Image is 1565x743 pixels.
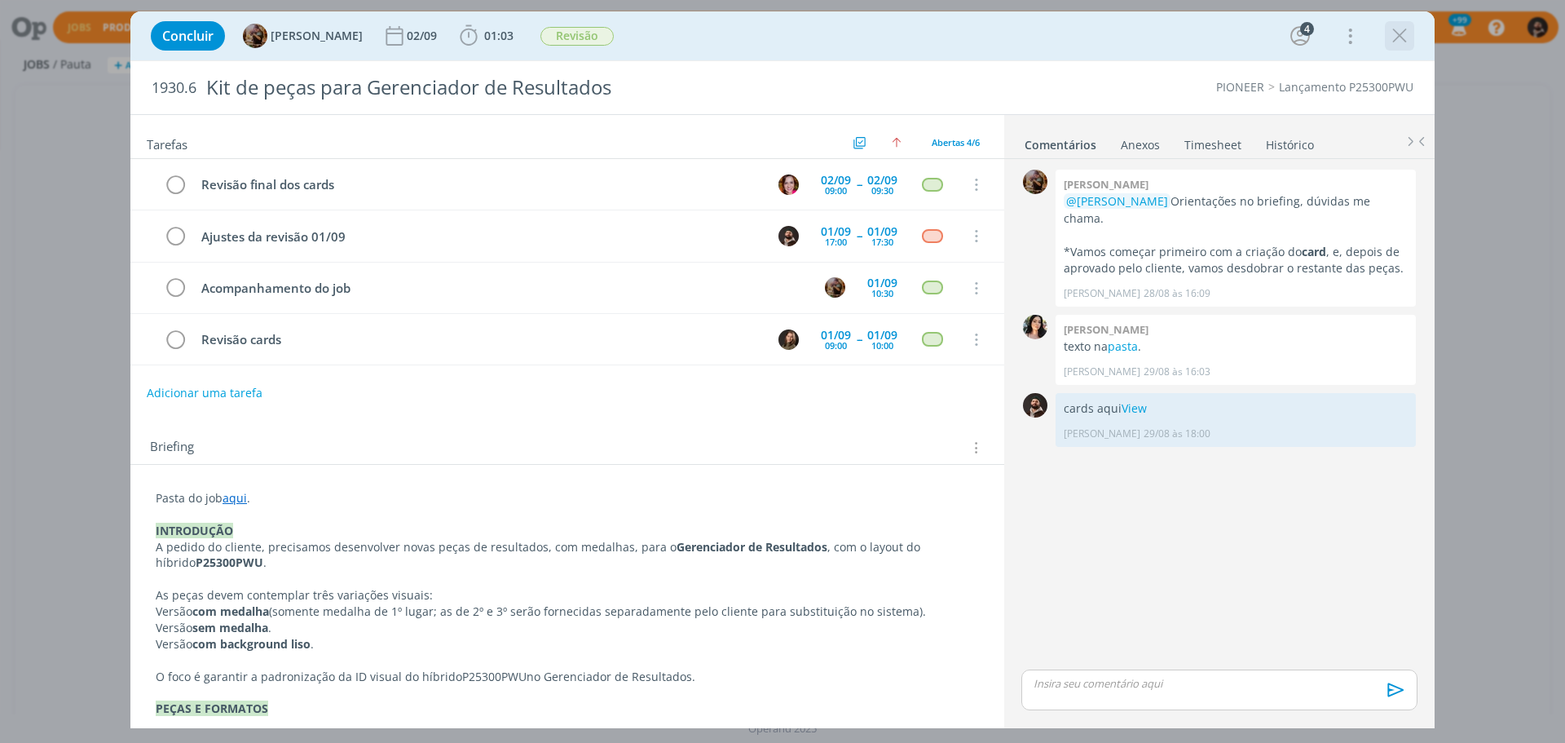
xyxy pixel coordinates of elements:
[1064,193,1408,227] p: Orientações no briefing, dúvidas me chama.
[1144,427,1210,441] span: 29/08 às 18:00
[821,329,851,341] div: 01/09
[156,490,979,506] p: Pasta do job .
[871,237,893,246] div: 17:30
[821,226,851,237] div: 01/09
[1024,130,1097,153] a: Comentários
[192,604,269,619] strong: com medalha
[1300,22,1314,36] div: 4
[1122,400,1147,416] a: View
[1064,365,1140,379] p: [PERSON_NAME]
[867,277,897,289] div: 01/09
[1064,400,1408,417] p: cards aqui
[147,133,187,153] span: Tarefas
[156,587,979,604] p: As peças devem contemplar três variações visuais:
[677,539,827,555] strong: Gerenciador de Resultados
[156,523,233,538] strong: INTRODUÇÃO
[892,138,902,148] img: arrow-up.svg
[1064,427,1140,441] p: [PERSON_NAME]
[1265,130,1315,153] a: Histórico
[1023,393,1047,418] img: D
[857,334,862,345] span: --
[194,227,763,247] div: Ajustes da revisão 01/09
[194,175,763,195] div: Revisão final dos cards
[932,136,980,148] span: Abertas 4/6
[194,329,763,350] div: Revisão cards
[223,490,247,506] a: aqui
[1144,365,1210,379] span: 29/08 às 16:03
[130,11,1435,728] div: dialog
[540,27,614,46] span: Revisão
[825,277,845,298] img: A
[776,327,800,352] button: J
[1108,338,1138,354] a: pasta
[192,620,268,635] strong: sem medalha
[1064,322,1148,337] b: [PERSON_NAME]
[1064,177,1148,192] b: [PERSON_NAME]
[271,30,363,42] span: [PERSON_NAME]
[156,604,979,620] p: Versão (somente medalha de 1º lugar; as de 2º e 3º serão fornecidas separadamente pelo cliente pa...
[1279,79,1413,95] a: Lançamento P25300PWU
[778,175,799,195] img: B
[540,26,615,46] button: Revisão
[151,21,225,51] button: Concluir
[194,278,809,299] div: Acompanhamento do job
[1064,338,1408,355] p: texto na .
[821,175,851,186] div: 02/09
[1184,130,1242,153] a: Timesheet
[867,329,897,341] div: 01/09
[867,226,897,237] div: 01/09
[1121,137,1160,153] div: Anexos
[200,68,881,108] div: Kit de peças para Gerenciador de Resultados
[152,79,196,97] span: 1930.6
[776,172,800,197] button: B
[146,378,263,408] button: Adicionar uma tarefa
[825,186,847,195] div: 09:00
[156,539,979,572] p: A pedido do cliente, precisamos desenvolver novas peças de resultados, com medalhas, para o , com...
[857,230,862,241] span: --
[778,226,799,246] img: D
[156,620,979,636] p: Versão .
[822,276,847,300] button: A
[871,341,893,350] div: 10:00
[150,437,194,458] span: Briefing
[1064,286,1140,301] p: [PERSON_NAME]
[243,24,267,48] img: A
[456,23,518,49] button: 01:03
[867,175,897,186] div: 02/09
[1064,244,1408,277] p: *Vamos começar primeiro com a criação do , e, depois de aprovado pelo cliente, vamos desdobrar o ...
[156,669,979,685] p: O foco é garantir a padronização da ID visual do híbrido no Gerenciador de Resultados.
[1023,170,1047,194] img: A
[484,28,514,43] span: 01:03
[162,29,214,42] span: Concluir
[871,186,893,195] div: 09:30
[1302,244,1326,259] strong: card
[196,555,263,570] strong: P25300PWU
[1144,286,1210,301] span: 28/08 às 16:09
[857,179,862,190] span: --
[243,24,363,48] button: A[PERSON_NAME]
[776,223,800,248] button: D
[825,237,847,246] div: 17:00
[1066,193,1168,209] span: @[PERSON_NAME]
[1023,315,1047,339] img: T
[1216,79,1264,95] a: PIONEER
[1287,23,1313,49] button: 4
[778,329,799,350] img: J
[156,701,268,716] strong: PEÇAS E FORMATOS
[156,636,979,652] p: Versão .
[825,341,847,350] div: 09:00
[871,289,893,298] div: 10:30
[407,30,440,42] div: 02/09
[192,636,311,652] strong: com background liso
[462,669,527,684] span: P25300PWU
